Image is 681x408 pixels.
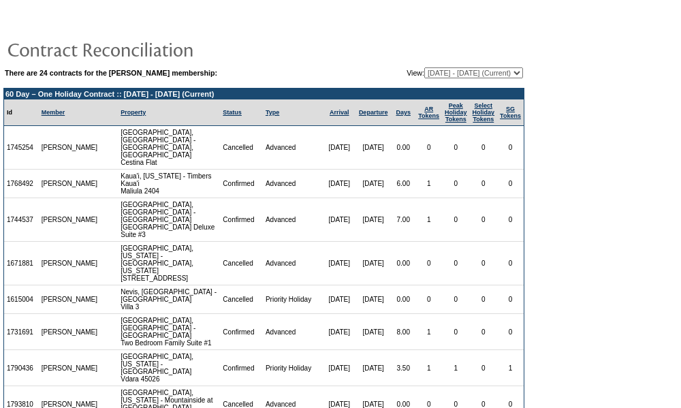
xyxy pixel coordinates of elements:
td: 0 [470,170,498,198]
td: [PERSON_NAME] [39,126,101,170]
td: [GEOGRAPHIC_DATA], [GEOGRAPHIC_DATA] - [GEOGRAPHIC_DATA], [GEOGRAPHIC_DATA] Cestina Flat [118,126,220,170]
a: Peak HolidayTokens [445,102,467,123]
td: 0 [415,242,442,285]
a: Property [121,109,146,116]
td: [PERSON_NAME] [39,170,101,198]
td: 0 [497,242,524,285]
td: [DATE] [355,242,391,285]
td: 0 [470,198,498,242]
b: There are 24 contracts for the [PERSON_NAME] membership: [5,69,217,77]
td: Confirmed [220,170,263,198]
td: Advanced [263,170,323,198]
a: Arrival [330,109,349,116]
a: Days [396,109,411,116]
td: [DATE] [355,314,391,350]
td: View: [340,67,523,78]
img: pgTtlContractReconciliation.gif [7,35,279,63]
td: 0 [497,198,524,242]
td: 1 [415,198,442,242]
td: Confirmed [220,198,263,242]
td: 0 [442,314,470,350]
td: 1745254 [4,126,39,170]
td: 1 [415,350,442,386]
td: [DATE] [323,242,355,285]
td: [DATE] [323,285,355,314]
td: [DATE] [323,350,355,386]
td: Nevis, [GEOGRAPHIC_DATA] - [GEOGRAPHIC_DATA] Villa 3 [118,285,220,314]
td: Advanced [263,198,323,242]
td: 0.00 [391,285,415,314]
a: Select HolidayTokens [473,102,495,123]
a: ARTokens [418,106,439,119]
td: 0 [497,314,524,350]
td: 1671881 [4,242,39,285]
td: Priority Holiday [263,285,323,314]
td: 6.00 [391,170,415,198]
td: 0 [415,285,442,314]
td: 1768492 [4,170,39,198]
td: 0 [470,242,498,285]
td: 3.50 [391,350,415,386]
td: 0 [470,285,498,314]
td: [DATE] [323,126,355,170]
td: 0 [442,198,470,242]
td: [DATE] [355,285,391,314]
td: 1790436 [4,350,39,386]
td: 1615004 [4,285,39,314]
td: [DATE] [355,126,391,170]
td: [PERSON_NAME] [39,350,101,386]
td: Cancelled [220,126,263,170]
td: [GEOGRAPHIC_DATA], [US_STATE] - [GEOGRAPHIC_DATA] Vdara 45026 [118,350,220,386]
td: 0 [415,126,442,170]
td: 0 [470,126,498,170]
td: Advanced [263,126,323,170]
td: [DATE] [355,170,391,198]
td: 0 [470,314,498,350]
td: [GEOGRAPHIC_DATA], [GEOGRAPHIC_DATA] - [GEOGRAPHIC_DATA] [GEOGRAPHIC_DATA] Deluxe Suite #3 [118,198,220,242]
td: 1 [497,350,524,386]
td: 60 Day – One Holiday Contract :: [DATE] - [DATE] (Current) [4,89,524,99]
td: Id [4,99,39,126]
td: Confirmed [220,350,263,386]
td: [DATE] [355,198,391,242]
a: Type [266,109,279,116]
td: 1 [415,314,442,350]
td: 0 [497,126,524,170]
td: 0 [442,126,470,170]
td: Cancelled [220,285,263,314]
td: Cancelled [220,242,263,285]
td: Priority Holiday [263,350,323,386]
td: Advanced [263,314,323,350]
td: 0 [497,170,524,198]
td: 0 [470,350,498,386]
a: SGTokens [500,106,521,119]
a: Member [42,109,65,116]
td: Confirmed [220,314,263,350]
td: 1 [415,170,442,198]
td: [GEOGRAPHIC_DATA], [US_STATE] - [GEOGRAPHIC_DATA], [US_STATE] [STREET_ADDRESS] [118,242,220,285]
td: [DATE] [323,170,355,198]
td: [GEOGRAPHIC_DATA], [GEOGRAPHIC_DATA] - [GEOGRAPHIC_DATA] Two Bedroom Family Suite #1 [118,314,220,350]
td: Advanced [263,242,323,285]
td: 0 [442,170,470,198]
td: 0.00 [391,242,415,285]
td: 8.00 [391,314,415,350]
td: Kaua'i, [US_STATE] - Timbers Kaua'i Maliula 2404 [118,170,220,198]
a: Status [223,109,242,116]
td: 1 [442,350,470,386]
td: [PERSON_NAME] [39,314,101,350]
td: [DATE] [323,314,355,350]
td: [PERSON_NAME] [39,198,101,242]
td: [DATE] [323,198,355,242]
td: [DATE] [355,350,391,386]
td: 1731691 [4,314,39,350]
td: 0 [497,285,524,314]
td: 0 [442,285,470,314]
td: 7.00 [391,198,415,242]
td: 1744537 [4,198,39,242]
td: [PERSON_NAME] [39,285,101,314]
a: Departure [359,109,388,116]
td: [PERSON_NAME] [39,242,101,285]
td: 0 [442,242,470,285]
td: 0.00 [391,126,415,170]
